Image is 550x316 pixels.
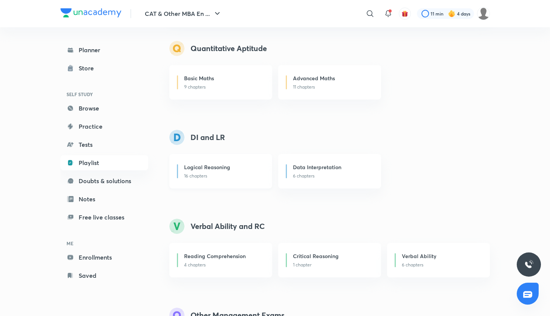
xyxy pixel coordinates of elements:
img: syllabus [169,130,184,145]
a: Data Interpretation6 chapters [278,154,381,188]
p: 1 chapter [293,262,372,268]
a: Verbal Ability6 chapters [387,243,490,277]
a: Store [60,61,148,76]
h6: Critical Reasoning [293,252,339,260]
a: Saved [60,268,148,283]
h6: Basic Maths [184,74,214,82]
a: Doubts & solutions [60,173,148,188]
h6: Advanced Maths [293,74,335,82]
a: Logical Reasoning16 chapters [169,154,272,188]
img: adi biradar [477,7,490,20]
h4: DI and LR [191,132,225,143]
p: 11 chapters [293,84,372,90]
a: Enrollments [60,250,148,265]
img: avatar [401,10,408,17]
img: syllabus [169,41,184,56]
h6: SELF STUDY [60,88,148,101]
a: Advanced Maths11 chapters [278,65,381,100]
p: 6 chapters [402,262,480,268]
p: 6 chapters [293,173,372,179]
a: Critical Reasoning1 chapter [278,243,381,277]
h6: ME [60,237,148,250]
a: Free live classes [60,210,148,225]
a: Planner [60,42,148,58]
h6: Verbal Ability [402,252,436,260]
a: Notes [60,191,148,207]
h4: Verbal Ability and RC [191,221,265,232]
img: Company Logo [60,8,121,17]
h6: Logical Reasoning [184,163,230,171]
a: Tests [60,137,148,152]
h6: Reading Comprehension [184,252,246,260]
a: Basic Maths9 chapters [169,65,272,100]
a: Browse [60,101,148,116]
img: syllabus [169,219,184,234]
img: streak [448,10,455,17]
p: 4 chapters [184,262,263,268]
h4: Quantitative Aptitude [191,43,267,54]
p: 16 chapters [184,173,263,179]
button: avatar [399,8,411,20]
div: Store [79,64,98,73]
a: Playlist [60,155,148,170]
a: Reading Comprehension4 chapters [169,243,272,277]
p: 9 chapters [184,84,263,90]
a: Company Logo [60,8,121,19]
img: ttu [524,260,533,269]
button: CAT & Other MBA En ... [140,6,226,21]
h6: Data Interpretation [293,163,341,171]
a: Practice [60,119,148,134]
